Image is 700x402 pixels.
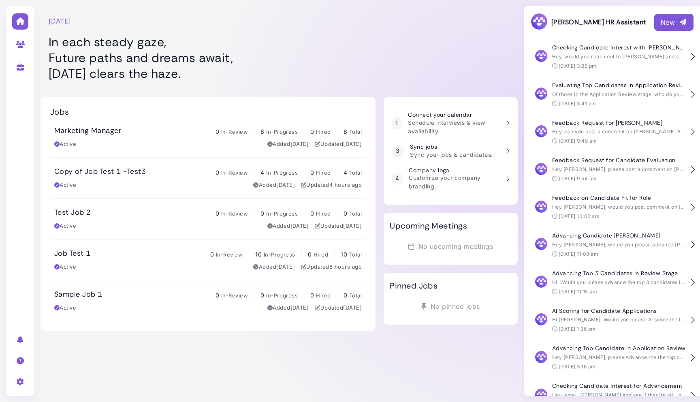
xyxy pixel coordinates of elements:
[308,251,312,258] span: 0
[530,339,694,376] button: Advancing Top Candidate in Application Review Hey [PERSON_NAME], please Advance the the top candi...
[344,210,347,217] span: 0
[530,151,694,188] button: Feedback Request for Candidate Evaluation Hey [PERSON_NAME], please post a comment on [PERSON_NAM...
[654,14,694,31] button: New
[409,173,499,190] p: Customize your company branding.
[216,210,219,217] span: 0
[388,139,514,163] a: 3 Sync jobs Sync your jobs & candidates.
[253,263,295,271] div: Added
[50,117,366,157] a: Marketing Manager 0 In-Review 6 In-Progress 0 Hired 6 Total Active Added[DATE] Updated[DATE]
[408,118,499,135] p: Schedule interviews & view availability.
[267,304,309,312] div: Added
[530,38,694,76] button: Checking Candidate Interest with [PERSON_NAME] Hey, would you reach out to [PERSON_NAME] and see ...
[329,263,362,270] time: Aug 22, 2025
[392,117,402,129] div: 1
[50,199,366,239] a: Test Job 2 0 In-Review 0 In-Progress 0 Hired 0 Total Active Added[DATE] Updated[DATE]
[530,226,694,264] button: Advancing Candidate [PERSON_NAME] Hey [PERSON_NAME], would you please advance [PERSON_NAME]? [DAT...
[310,210,314,217] span: 0
[54,126,122,135] h3: Marketing Manager
[216,292,219,299] span: 0
[552,82,686,89] h4: Evaluating Top Candidates in Application Review
[388,107,514,139] a: 1 Connect your calendar Schedule interviews & view availability.
[390,299,512,314] div: No pinned jobs
[267,140,309,148] div: Added
[290,141,309,147] time: Aug 20, 2025
[552,44,686,51] h4: Checking Candidate Interest with [PERSON_NAME]
[316,210,331,217] span: Hired
[559,364,596,370] time: [DATE] 3:16 pm
[54,263,76,271] div: Active
[310,292,314,299] span: 0
[50,158,366,198] a: Copy of Job Test 1 -Test3 0 In-Review 4 In-Progress 0 Hired 4 Total Active Added[DATE] Updated4 h...
[315,140,362,148] div: Updated
[216,251,243,258] span: In-Review
[54,304,76,312] div: Active
[50,239,366,280] a: Job Test 1 0 In-Review 10 In-Progress 0 Hired 10 Total Active Added[DATE] Updated8 hours ago
[54,222,76,230] div: Active
[260,292,264,299] span: 0
[388,163,514,195] a: 4 Company logo Customize your company branding.
[266,292,298,299] span: In-Progress
[260,210,264,217] span: 0
[559,100,596,107] time: [DATE] 3:41 pm
[349,210,362,217] span: Total
[221,169,248,176] span: In-Review
[316,169,331,176] span: Hired
[267,222,309,230] div: Added
[54,249,91,258] h3: Job Test 1
[315,304,362,312] div: Updated
[410,150,493,159] p: Sync your jobs & candidates.
[54,208,91,217] h3: Test Job 2
[216,169,219,176] span: 0
[260,169,264,176] span: 4
[310,169,314,176] span: 0
[552,383,686,389] h4: Checking Candidate Interest for Advancement
[344,292,347,299] span: 0
[530,113,694,151] button: Feedback Request for [PERSON_NAME] Hey, can you post a comment on [PERSON_NAME] Applicant sharing...
[54,167,146,176] h3: Copy of Job Test 1 -Test3
[409,167,499,174] h3: Company logo
[410,143,493,150] h3: Sync jobs
[315,222,362,230] div: Updated
[341,251,347,258] span: 10
[408,111,499,118] h3: Connect your calendar
[255,251,262,258] span: 10
[316,128,331,135] span: Hired
[552,232,686,239] h4: Advancing Candidate [PERSON_NAME]
[349,292,362,299] span: Total
[349,128,362,135] span: Total
[392,173,403,185] div: 4
[559,326,596,332] time: [DATE] 1:36 pm
[221,210,248,217] span: In-Review
[530,264,694,301] button: Advancing Top 3 Candidates in Review Stage Hi. Would you please advance the top 3 candidates in t...
[310,128,314,135] span: 0
[552,345,686,352] h4: Advancing Top Candidate in Application Review
[329,182,362,188] time: Aug 22, 2025
[210,251,214,258] span: 0
[390,221,467,231] h2: Upcoming Meetings
[559,251,598,257] time: [DATE] 11:08 am
[276,182,295,188] time: Aug 20, 2025
[54,290,102,299] h3: Sample Job 1
[530,301,694,339] button: AI Scoring for Candidate Applications Hi [PERSON_NAME]. Would you please AI score the two candida...
[316,292,331,299] span: Hired
[301,181,362,189] div: Updated
[221,128,248,135] span: In-Review
[552,270,686,277] h4: Advancing Top 3 Candidates in Review Stage
[559,213,600,219] time: [DATE] 10:02 am
[301,263,362,271] div: Updated
[264,251,295,258] span: In-Progress
[392,145,404,157] div: 3
[276,263,295,270] time: Aug 20, 2025
[343,304,362,311] time: Aug 20, 2025
[349,169,362,176] span: Total
[559,175,597,182] time: [DATE] 9:54 am
[253,181,295,189] div: Added
[559,63,597,69] time: [DATE] 3:25 pm
[559,289,597,295] time: [DATE] 11:15 am
[559,138,597,144] time: [DATE] 9:48 am
[552,195,686,201] h4: Feedback on Candidate Fit for Role
[50,280,366,321] a: Sample Job 1 0 In-Review 0 In-Progress 0 Hired 0 Total Active Added[DATE] Updated[DATE]
[343,141,362,147] time: Aug 20, 2025
[49,16,71,26] time: [DATE]
[260,128,264,135] span: 6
